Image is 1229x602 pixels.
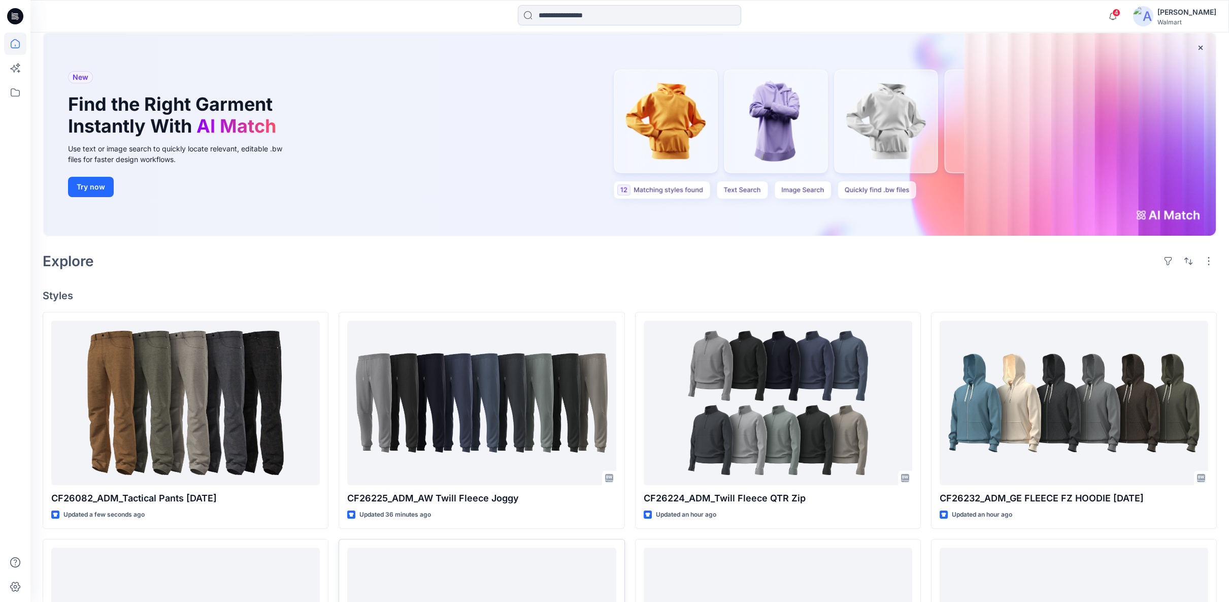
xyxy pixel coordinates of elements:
[644,491,912,505] p: CF26224_ADM_Twill Fleece QTR Zip
[1112,9,1120,17] span: 4
[68,93,281,137] h1: Find the Right Garment Instantly With
[1133,6,1153,26] img: avatar
[940,321,1208,485] a: CF26232_ADM_GE FLEECE FZ HOODIE 10OCT25
[347,491,616,505] p: CF26225_ADM_AW Twill Fleece Joggy
[51,491,320,505] p: CF26082_ADM_Tactical Pants [DATE]
[952,510,1012,520] p: Updated an hour ago
[196,115,276,137] span: AI Match
[359,510,431,520] p: Updated 36 minutes ago
[51,321,320,485] a: CF26082_ADM_Tactical Pants 10OCT25
[644,321,912,485] a: CF26224_ADM_Twill Fleece QTR Zip
[1157,6,1216,18] div: [PERSON_NAME]
[347,321,616,485] a: CF26225_ADM_AW Twill Fleece Joggy
[43,253,94,269] h2: Explore
[940,491,1208,505] p: CF26232_ADM_GE FLEECE FZ HOODIE [DATE]
[68,143,296,165] div: Use text or image search to quickly locate relevant, editable .bw files for faster design workflows.
[68,177,114,197] button: Try now
[43,290,1217,302] h4: Styles
[1157,18,1216,26] div: Walmart
[73,71,88,83] span: New
[656,510,716,520] p: Updated an hour ago
[63,510,145,520] p: Updated a few seconds ago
